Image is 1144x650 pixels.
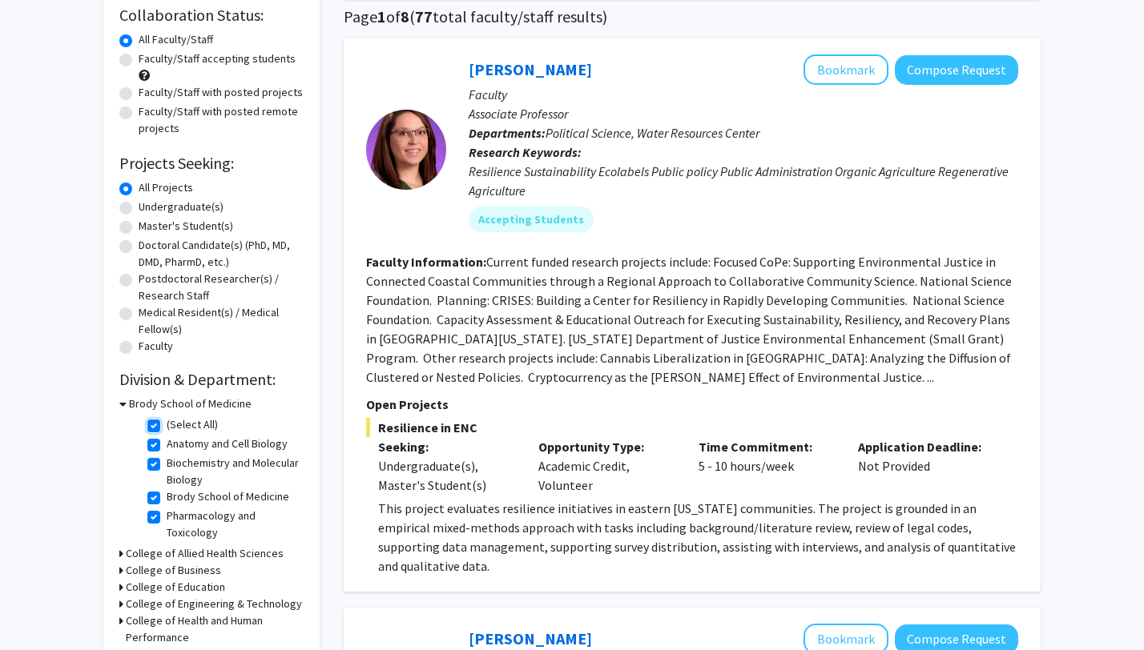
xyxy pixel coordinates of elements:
[139,50,296,67] label: Faculty/Staff accepting students
[699,437,835,456] p: Time Commitment:
[129,395,252,412] h3: Brody School of Medicine
[167,508,300,541] label: Pharmacology and Toxicology
[126,562,221,579] h3: College of Business
[469,85,1018,104] p: Faculty
[139,199,224,215] label: Undergraduate(s)
[119,6,304,25] h2: Collaboration Status:
[469,162,1018,200] div: Resilience Sustainability Ecolabels Public policy Public Administration Organic Agriculture Regen...
[344,7,1041,26] h1: Page of ( total faculty/staff results)
[895,55,1018,85] button: Compose Request to Samantha Mosier
[167,455,300,488] label: Biochemistry and Molecular Biology
[378,499,1018,576] p: This project evaluates resilience initiatives in eastern [US_STATE] communities. The project is g...
[469,104,1018,123] p: Associate Professor
[538,437,675,456] p: Opportunity Type:
[469,125,546,141] b: Departments:
[687,437,847,495] div: 5 - 10 hours/week
[139,84,303,101] label: Faculty/Staff with posted projects
[139,237,304,271] label: Doctoral Candidate(s) (PhD, MD, DMD, PharmD, etc.)
[139,179,193,196] label: All Projects
[167,488,289,505] label: Brody School of Medicine
[401,6,409,26] span: 8
[846,437,1006,495] div: Not Provided
[858,437,994,456] p: Application Deadline:
[139,218,233,235] label: Master's Student(s)
[139,304,304,338] label: Medical Resident(s) / Medical Fellow(s)
[366,254,1012,385] fg-read-more: Current funded research projects include: Focused CoPe: Supporting Environmental Justice in Conne...
[139,31,213,48] label: All Faculty/Staff
[366,418,1018,437] span: Resilience in ENC
[366,254,486,270] b: Faculty Information:
[139,271,304,304] label: Postdoctoral Researcher(s) / Research Staff
[12,578,68,638] iframe: Chat
[167,435,288,452] label: Anatomy and Cell Biology
[119,154,304,173] h2: Projects Seeking:
[377,6,386,26] span: 1
[546,125,759,141] span: Political Science, Water Resources Center
[167,416,218,433] label: (Select All)
[526,437,687,495] div: Academic Credit, Volunteer
[126,596,302,612] h3: College of Engineering & Technology
[139,103,304,137] label: Faculty/Staff with posted remote projects
[378,437,514,456] p: Seeking:
[378,456,514,495] div: Undergraduate(s), Master's Student(s)
[139,338,173,355] label: Faculty
[469,628,592,648] a: [PERSON_NAME]
[126,612,304,646] h3: College of Health and Human Performance
[126,579,225,596] h3: College of Education
[469,144,582,160] b: Research Keywords:
[126,545,284,562] h3: College of Allied Health Sciences
[366,395,1018,414] p: Open Projects
[469,207,594,232] mat-chip: Accepting Students
[415,6,433,26] span: 77
[804,54,888,85] button: Add Samantha Mosier to Bookmarks
[469,59,592,79] a: [PERSON_NAME]
[119,370,304,389] h2: Division & Department:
